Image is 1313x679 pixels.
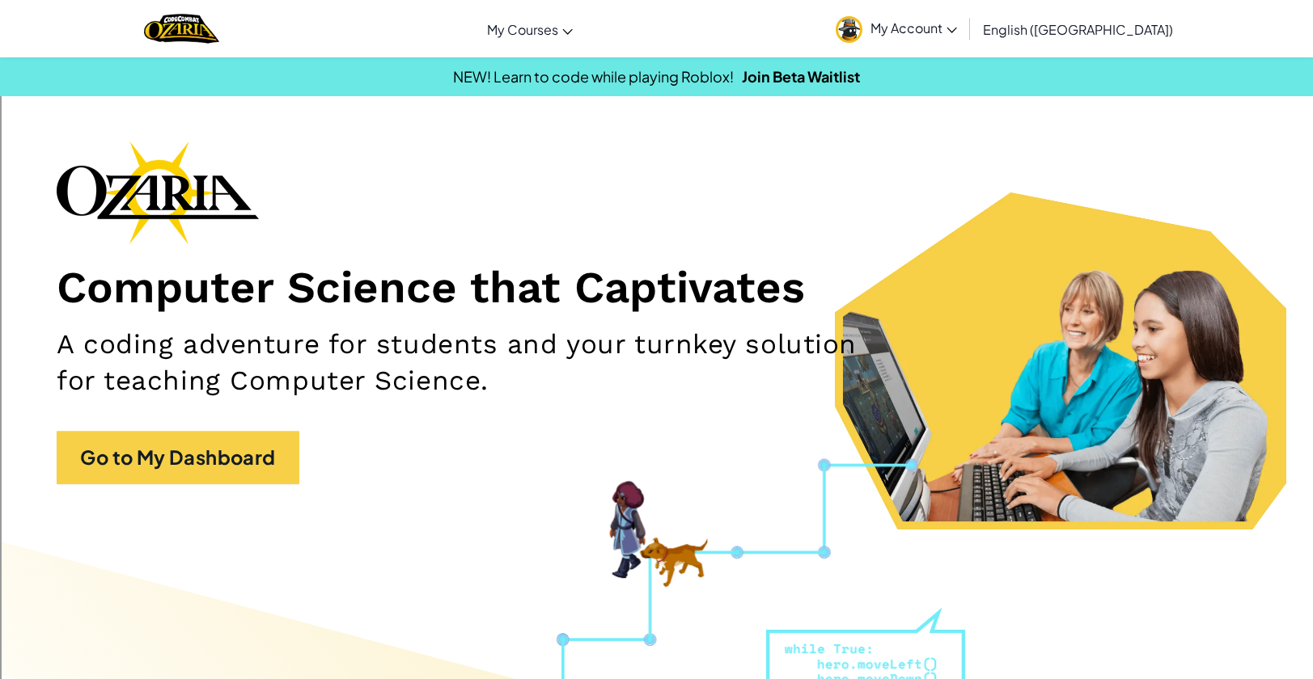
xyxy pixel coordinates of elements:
img: Ozaria branding logo [57,141,259,244]
span: My Account [870,19,957,36]
a: Ozaria by CodeCombat logo [144,12,219,45]
img: avatar [836,16,862,43]
span: My Courses [487,21,558,38]
span: NEW! Learn to code while playing Roblox! [453,67,734,86]
a: Go to My Dashboard [57,431,299,484]
h1: Computer Science that Captivates [57,260,1256,314]
a: English ([GEOGRAPHIC_DATA]) [975,7,1181,51]
a: My Account [828,3,965,54]
h2: A coding adventure for students and your turnkey solution for teaching Computer Science. [57,326,861,399]
span: English ([GEOGRAPHIC_DATA]) [983,21,1173,38]
a: Join Beta Waitlist [742,67,860,86]
a: My Courses [479,7,581,51]
img: Home [144,12,219,45]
